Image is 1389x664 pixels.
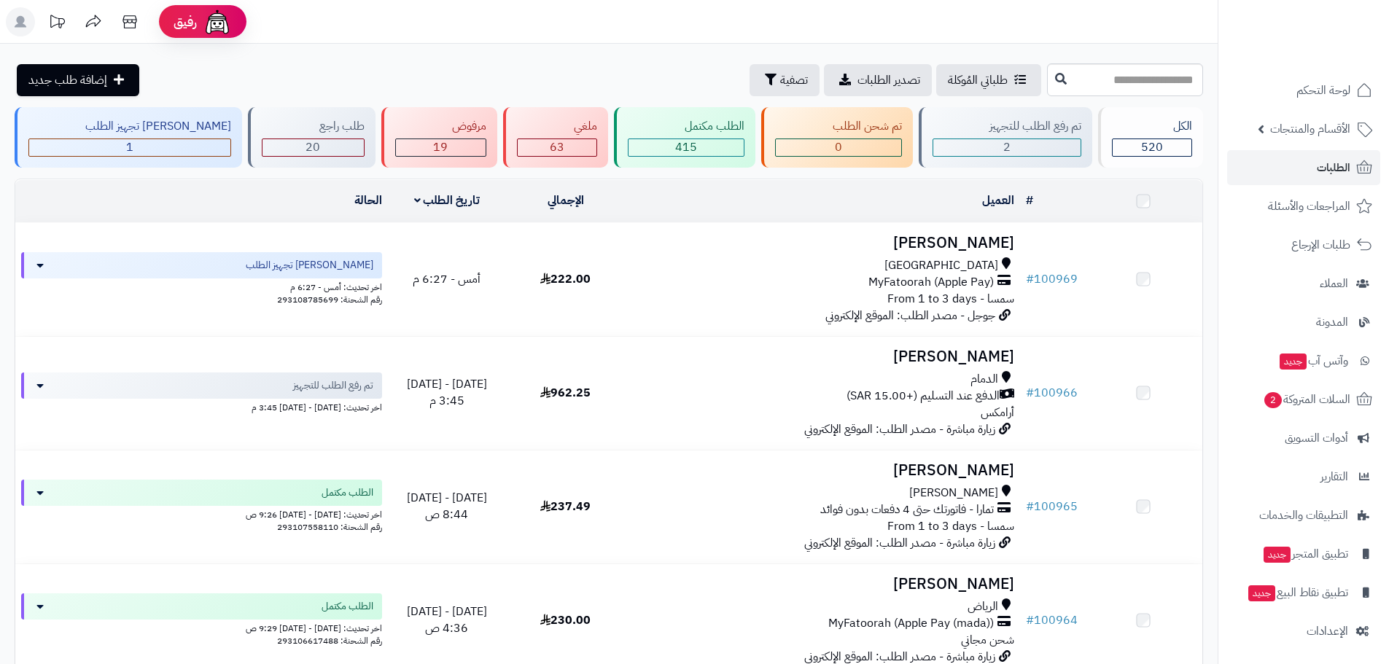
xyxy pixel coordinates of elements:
a: الإعدادات [1227,614,1380,649]
span: التطبيقات والخدمات [1259,505,1348,526]
a: العميل [982,192,1014,209]
span: تصدير الطلبات [857,71,920,89]
a: التقارير [1227,459,1380,494]
span: 237.49 [540,498,591,515]
span: جديد [1264,547,1291,563]
a: تصدير الطلبات [824,64,932,96]
div: اخر تحديث: [DATE] - [DATE] 9:29 ص [21,620,382,635]
a: #100965 [1026,498,1078,515]
a: العملاء [1227,266,1380,301]
a: السلات المتروكة2 [1227,382,1380,417]
div: اخر تحديث: أمس - 6:27 م [21,278,382,294]
span: # [1026,612,1034,629]
span: طلبات الإرجاع [1291,235,1350,255]
a: تطبيق المتجرجديد [1227,536,1380,571]
a: وآتس آبجديد [1227,343,1380,378]
a: إضافة طلب جديد [17,64,139,96]
span: 0 [835,138,842,156]
span: المدونة [1316,312,1348,332]
a: تم شحن الطلب 0 [758,107,915,168]
span: جديد [1280,354,1307,370]
span: تصفية [780,71,808,89]
div: مرفوض [395,118,486,135]
span: سمسا - From 1 to 3 days [887,517,1014,535]
a: المدونة [1227,305,1380,340]
span: 230.00 [540,612,591,629]
div: تم شحن الطلب [775,118,901,135]
div: الكل [1112,118,1192,135]
span: المراجعات والأسئلة [1268,196,1350,216]
a: الطلبات [1227,150,1380,185]
div: طلب راجع [262,118,364,135]
span: الرياض [968,598,998,615]
span: السلات المتروكة [1263,389,1350,410]
div: 2 [933,139,1081,156]
span: أمس - 6:27 م [413,270,480,288]
span: 962.25 [540,384,591,402]
a: طلبات الإرجاع [1227,227,1380,262]
span: رقم الشحنة: 293107558110 [277,520,382,534]
a: [PERSON_NAME] تجهيز الطلب 1 [12,107,245,168]
span: تطبيق نقاط البيع [1247,582,1348,603]
span: [DATE] - [DATE] 8:44 ص [407,489,487,523]
span: جوجل - مصدر الطلب: الموقع الإلكتروني [825,307,995,324]
span: [GEOGRAPHIC_DATA] [884,257,998,274]
div: تم رفع الطلب للتجهيز [933,118,1081,135]
div: ملغي [517,118,597,135]
div: 415 [629,139,744,156]
a: مرفوض 19 [378,107,500,168]
span: إضافة طلب جديد [28,71,107,89]
a: تم رفع الطلب للتجهيز 2 [916,107,1095,168]
img: ai-face.png [203,7,232,36]
div: 20 [262,139,363,156]
a: #100966 [1026,384,1078,402]
span: رقم الشحنة: 293106617488 [277,634,382,647]
a: الطلب مكتمل 415 [611,107,758,168]
span: جديد [1248,585,1275,601]
span: 520 [1141,138,1163,156]
a: تطبيق نقاط البيعجديد [1227,575,1380,610]
span: زيارة مباشرة - مصدر الطلب: الموقع الإلكتروني [804,534,995,552]
h3: [PERSON_NAME] [631,576,1014,593]
div: الطلب مكتمل [628,118,744,135]
span: تم رفع الطلب للتجهيز [293,378,373,393]
span: الدمام [970,371,998,388]
span: الإعدادات [1307,621,1348,641]
span: الأقسام والمنتجات [1270,119,1350,139]
span: MyFatoorah (Apple Pay) [868,274,994,291]
a: ملغي 63 [500,107,611,168]
span: # [1026,498,1034,515]
a: #100969 [1026,270,1078,288]
span: الطلبات [1317,157,1350,178]
span: أدوات التسويق [1285,428,1348,448]
a: طلب راجع 20 [245,107,378,168]
span: الطلب مكتمل [322,485,373,500]
span: 20 [306,138,320,156]
span: لوحة التحكم [1296,80,1350,101]
span: تطبيق المتجر [1262,544,1348,564]
div: 0 [776,139,900,156]
div: اخر تحديث: [DATE] - [DATE] 9:26 ص [21,506,382,521]
span: # [1026,384,1034,402]
h3: [PERSON_NAME] [631,348,1014,365]
a: #100964 [1026,612,1078,629]
span: العملاء [1320,273,1348,294]
span: الطلب مكتمل [322,599,373,614]
div: 63 [518,139,596,156]
a: طلباتي المُوكلة [936,64,1041,96]
div: 1 [29,139,230,156]
span: وآتس آب [1278,351,1348,371]
span: [DATE] - [DATE] 4:36 ص [407,603,487,637]
span: سمسا - From 1 to 3 days [887,290,1014,308]
span: MyFatoorah (Apple Pay (mada)) [828,615,994,632]
a: تحديثات المنصة [39,7,75,40]
span: # [1026,270,1034,288]
a: المراجعات والأسئلة [1227,189,1380,224]
div: [PERSON_NAME] تجهيز الطلب [28,118,231,135]
a: # [1026,192,1033,209]
span: 222.00 [540,270,591,288]
h3: [PERSON_NAME] [631,462,1014,479]
button: تصفية [750,64,820,96]
span: [PERSON_NAME] [909,485,998,501]
a: لوحة التحكم [1227,73,1380,108]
